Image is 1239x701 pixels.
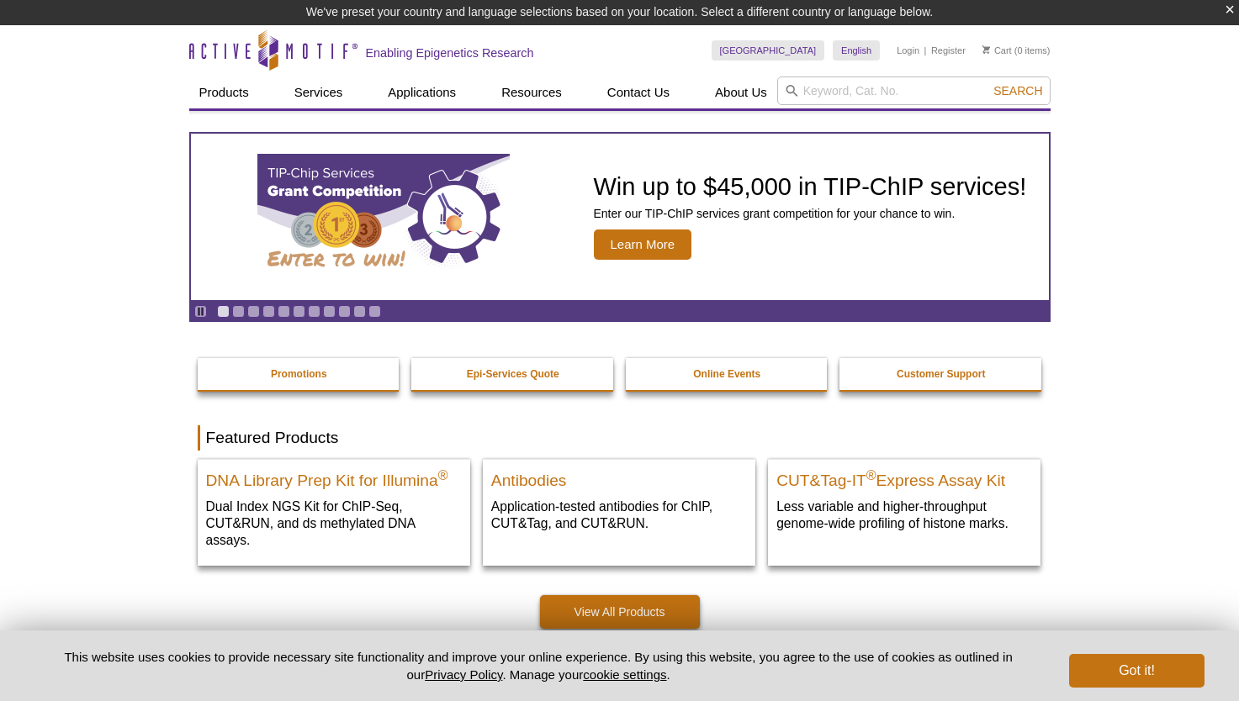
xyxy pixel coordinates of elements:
a: Go to slide 6 [293,305,305,318]
p: Dual Index NGS Kit for ChIP-Seq, CUT&RUN, and ds methylated DNA assays. [206,498,462,549]
p: Enter our TIP-ChIP services grant competition for your chance to win. [594,206,1027,221]
p: This website uses cookies to provide necessary site functionality and improve your online experie... [35,648,1042,683]
a: Toggle autoplay [194,305,207,318]
article: TIP-ChIP Services Grant Competition [191,134,1049,300]
strong: Customer Support [897,368,985,380]
img: TIP-ChIP Services Grant Competition [257,154,510,280]
strong: Epi-Services Quote [467,368,559,380]
h2: DNA Library Prep Kit for Illumina [206,464,462,489]
h2: Antibodies [491,464,747,489]
img: Your Cart [982,45,990,54]
button: Got it! [1069,654,1204,688]
a: View All Products [540,595,700,629]
a: [GEOGRAPHIC_DATA] [712,40,825,61]
a: Services [284,76,353,108]
button: Search [988,83,1047,98]
a: Customer Support [839,358,1043,390]
span: Learn More [594,229,692,260]
a: Go to slide 3 [247,305,260,318]
a: Go to slide 10 [353,305,366,318]
a: Go to slide 9 [338,305,351,318]
button: cookie settings [583,667,666,682]
h2: Win up to $45,000 in TIP-ChIP services! [594,174,1027,199]
a: Promotions [198,358,401,390]
a: Go to slide 11 [368,305,381,318]
sup: ® [438,468,448,482]
strong: Online Events [693,368,760,380]
a: Resources [491,76,572,108]
a: Contact Us [597,76,680,108]
a: CUT&Tag-IT® Express Assay Kit CUT&Tag-IT®Express Assay Kit Less variable and higher-throughput ge... [768,459,1040,549]
a: About Us [705,76,777,108]
p: Application-tested antibodies for ChIP, CUT&Tag, and CUT&RUN. [491,498,747,532]
a: Epi-Services Quote [411,358,615,390]
a: Go to slide 8 [323,305,336,318]
a: Go to slide 7 [308,305,320,318]
p: Less variable and higher-throughput genome-wide profiling of histone marks​. [776,498,1032,532]
a: Cart [982,45,1012,56]
a: Go to slide 1 [217,305,230,318]
a: Privacy Policy [425,667,502,682]
input: Keyword, Cat. No. [777,76,1051,105]
a: DNA Library Prep Kit for Illumina DNA Library Prep Kit for Illumina® Dual Index NGS Kit for ChIP-... [198,459,470,566]
a: Applications [378,76,466,108]
li: | [924,40,927,61]
a: Go to slide 2 [232,305,245,318]
a: All Antibodies Antibodies Application-tested antibodies for ChIP, CUT&Tag, and CUT&RUN. [483,459,755,549]
h2: Enabling Epigenetics Research [366,45,534,61]
a: English [833,40,880,61]
li: (0 items) [982,40,1051,61]
a: Login [897,45,919,56]
a: Register [931,45,966,56]
a: Online Events [626,358,829,390]
h2: Featured Products [198,425,1042,451]
a: Products [189,76,259,108]
a: TIP-ChIP Services Grant Competition Win up to $45,000 in TIP-ChIP services! Enter our TIP-ChIP se... [191,134,1049,300]
h2: CUT&Tag-IT Express Assay Kit [776,464,1032,489]
strong: Promotions [271,368,327,380]
span: Search [993,84,1042,98]
a: Go to slide 5 [278,305,290,318]
sup: ® [866,468,876,482]
a: Go to slide 4 [262,305,275,318]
